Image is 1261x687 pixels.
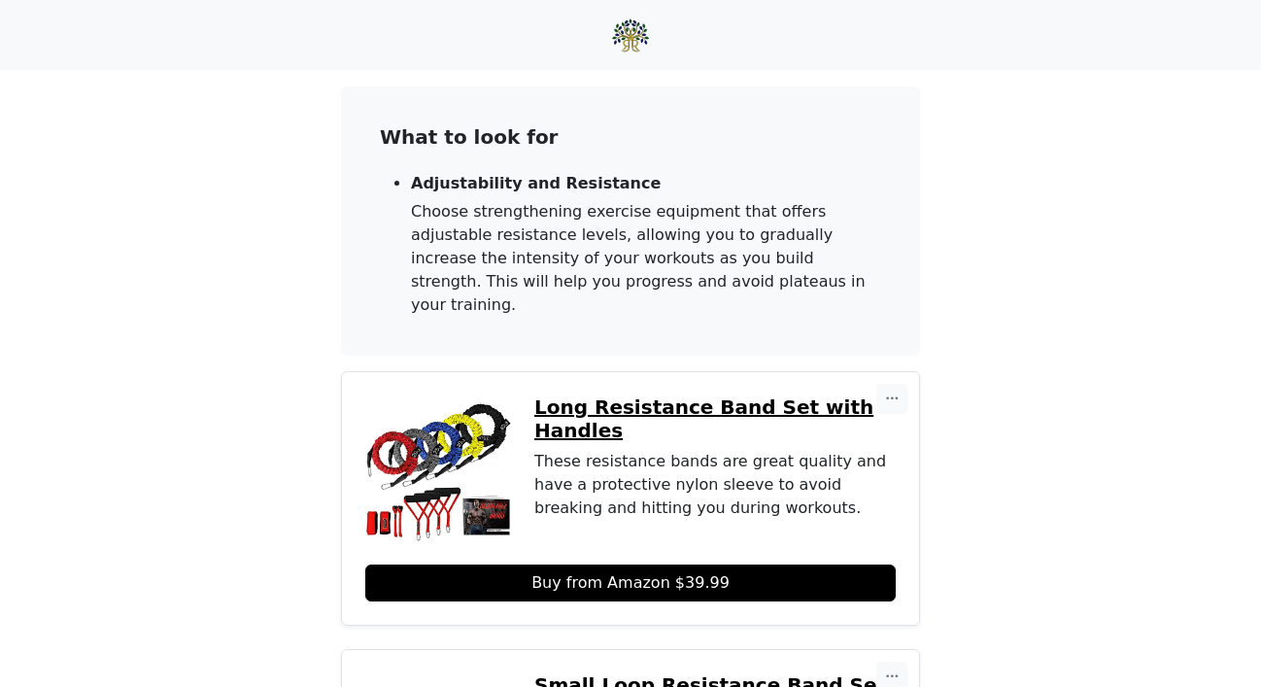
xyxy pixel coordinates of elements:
div: These resistance bands are great quality and have a protective nylon sleeve to avoid breaking and... [534,450,896,520]
img: Long Resistance Band Set with Handles [365,395,511,541]
img: Rooted in Rehab [612,18,649,52]
p: Choose strengthening exercise equipment that offers adjustable resistance levels, allowing you to... [411,200,881,317]
p: Adjustability and Resistance [411,174,881,192]
p: What to look for [380,125,881,149]
a: Buy from Amazon $39.99 [365,565,896,601]
a: Long Resistance Band Set with Handles [534,395,896,442]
